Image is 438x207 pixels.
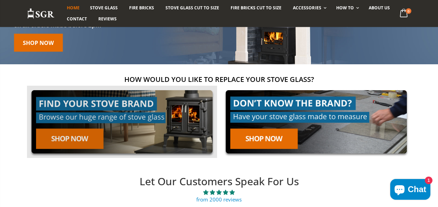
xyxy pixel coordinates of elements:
[231,5,281,11] span: Fire Bricks Cut To Size
[67,16,87,22] span: Contact
[397,7,411,20] a: 0
[62,2,85,13] a: Home
[196,196,242,203] a: from 2000 reviews
[129,5,154,11] span: Fire Bricks
[67,5,80,11] span: Home
[44,189,394,203] a: 4.90 stars from 2000 reviews
[160,2,224,13] a: Stove Glass Cut To Size
[331,2,363,13] a: How To
[62,13,92,25] a: Contact
[288,2,330,13] a: Accessories
[44,189,394,196] span: 4.90 stars
[221,86,411,158] img: made-to-measure-cta_2cd95ceb-d519-4648-b0cf-d2d338fdf11f.jpg
[336,5,354,11] span: How To
[364,2,395,13] a: About us
[225,2,287,13] a: Fire Bricks Cut To Size
[369,5,390,11] span: About us
[124,2,159,13] a: Fire Bricks
[27,75,411,84] h2: How would you like to replace your stove glass?
[293,5,321,11] span: Accessories
[93,13,122,25] a: Reviews
[85,2,123,13] a: Stove Glass
[98,16,117,22] span: Reviews
[90,5,118,11] span: Stove Glass
[388,179,432,201] inbox-online-store-chat: Shopify online store chat
[166,5,219,11] span: Stove Glass Cut To Size
[14,34,63,51] a: Shop Now
[406,8,411,14] span: 0
[27,8,55,19] img: Stove Glass Replacement
[44,175,394,189] h2: Let Our Customers Speak For Us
